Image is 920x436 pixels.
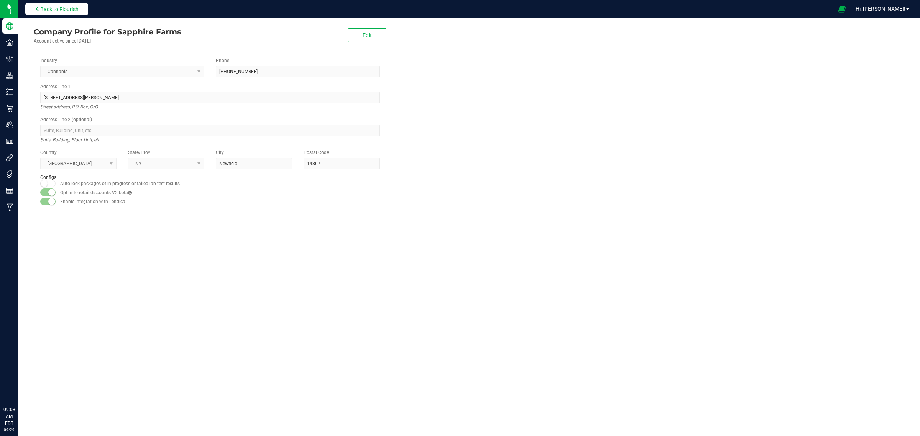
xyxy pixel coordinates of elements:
inline-svg: Configuration [6,55,13,63]
label: Country [40,149,57,156]
inline-svg: Inventory [6,88,13,96]
inline-svg: Users [6,121,13,129]
button: Edit [348,28,386,42]
label: Address Line 2 (optional) [40,116,92,123]
input: City [216,158,292,169]
label: Phone [216,57,229,64]
i: Street address, P.O. Box, C/O [40,102,98,111]
span: Back to Flourish [40,6,79,12]
input: Postal Code [304,158,380,169]
span: Open Ecommerce Menu [833,2,851,16]
button: Back to Flourish [25,3,88,15]
inline-svg: Retail [6,105,13,112]
inline-svg: Company [6,22,13,30]
label: Industry [40,57,57,64]
div: Sapphire Farms [34,26,181,38]
p: 09/29 [3,427,15,433]
p: 09:08 AM EDT [3,406,15,427]
div: Account active since [DATE] [34,38,181,44]
label: Opt in to retail discounts V2 beta [60,189,132,196]
label: Postal Code [304,149,329,156]
label: State/Prov [128,149,150,156]
i: Suite, Building, Floor, Unit, etc. [40,135,101,144]
h2: Configs [40,175,380,180]
inline-svg: Manufacturing [6,203,13,211]
span: Hi, [PERSON_NAME]! [856,6,905,12]
input: Suite, Building, Unit, etc. [40,125,380,136]
inline-svg: Integrations [6,154,13,162]
label: Auto-lock packages of in-progress or failed lab test results [60,180,180,187]
label: Enable integration with Lendica [60,198,125,205]
input: Address [40,92,380,103]
label: Address Line 1 [40,83,71,90]
inline-svg: Facilities [6,39,13,46]
inline-svg: User Roles [6,138,13,145]
span: Edit [363,32,372,38]
inline-svg: Reports [6,187,13,195]
inline-svg: Tags [6,170,13,178]
inline-svg: Distribution [6,72,13,79]
input: (123) 456-7890 [216,66,380,77]
label: City [216,149,224,156]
